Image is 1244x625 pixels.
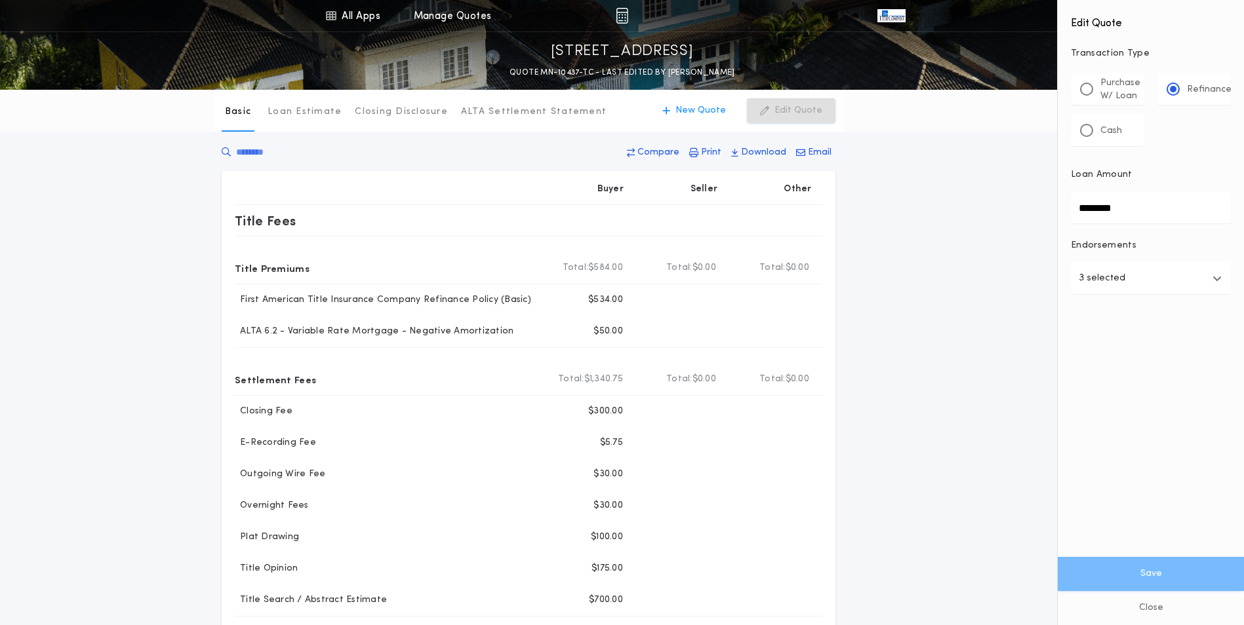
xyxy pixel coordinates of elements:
p: Download [741,146,786,159]
p: Overnight Fees [235,499,309,512]
p: Loan Estimate [268,105,342,119]
p: New Quote [675,104,726,117]
p: [STREET_ADDRESS] [551,41,694,62]
b: Total: [666,373,692,386]
p: $30.00 [593,499,623,512]
p: Title Opinion [235,562,298,575]
p: Title Fees [235,210,296,231]
img: vs-icon [877,9,905,22]
p: ALTA 6.2 - Variable Rate Mortgage - Negative Amortization [235,325,513,338]
p: Title Premiums [235,257,310,278]
p: Loan Amount [1071,168,1133,181]
span: $0.00 [692,373,716,386]
p: Plat Drawing [235,531,299,544]
p: Closing Disclosure [355,105,448,119]
p: $300.00 [588,405,623,418]
button: Save [1058,557,1244,591]
span: $584.00 [588,261,623,275]
b: Total: [558,373,584,386]
p: Buyer [597,183,624,196]
button: Compare [623,141,683,164]
span: $1,340.75 [584,373,623,386]
p: $100.00 [591,531,623,544]
p: $50.00 [593,325,623,338]
button: Download [727,141,790,164]
p: Transaction Type [1071,47,1231,60]
p: Email [808,146,832,159]
b: Total: [666,261,692,275]
p: $30.00 [593,468,623,481]
button: Email [792,141,835,164]
p: Settlement Fees [235,369,316,390]
p: Print [701,146,721,159]
h4: Edit Quote [1071,8,1231,31]
input: Loan Amount [1071,192,1231,223]
span: $0.00 [786,261,809,275]
b: Total: [759,261,786,275]
button: Edit Quote [747,98,835,123]
span: $0.00 [786,373,809,386]
p: $700.00 [589,594,623,607]
p: E-Recording Fee [235,436,316,449]
button: New Quote [649,98,739,123]
p: Endorsements [1071,239,1231,252]
p: QUOTE MN-10437-TC - LAST EDITED BY [PERSON_NAME] [510,66,734,79]
img: img [616,8,628,24]
button: 3 selected [1071,263,1231,294]
b: Total: [759,373,786,386]
p: $534.00 [588,294,623,307]
p: Seller [691,183,718,196]
p: $5.75 [600,436,623,449]
p: Outgoing Wire Fee [235,468,325,481]
p: $175.00 [592,562,623,575]
p: Closing Fee [235,405,292,418]
p: Title Search / Abstract Estimate [235,594,387,607]
p: Basic [225,105,251,119]
p: Refinance [1187,83,1232,96]
p: 3 selected [1079,271,1125,286]
button: Print [685,141,725,164]
p: Other [784,183,812,196]
b: Total: [563,261,589,275]
p: Purchase W/ Loan [1100,77,1140,103]
p: First American Title Insurance Company Refinance Policy (Basic) [235,294,531,307]
button: Close [1058,591,1244,625]
span: $0.00 [692,261,716,275]
p: Edit Quote [774,104,822,117]
p: Cash [1100,124,1122,138]
p: ALTA Settlement Statement [461,105,607,119]
p: Compare [637,146,679,159]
